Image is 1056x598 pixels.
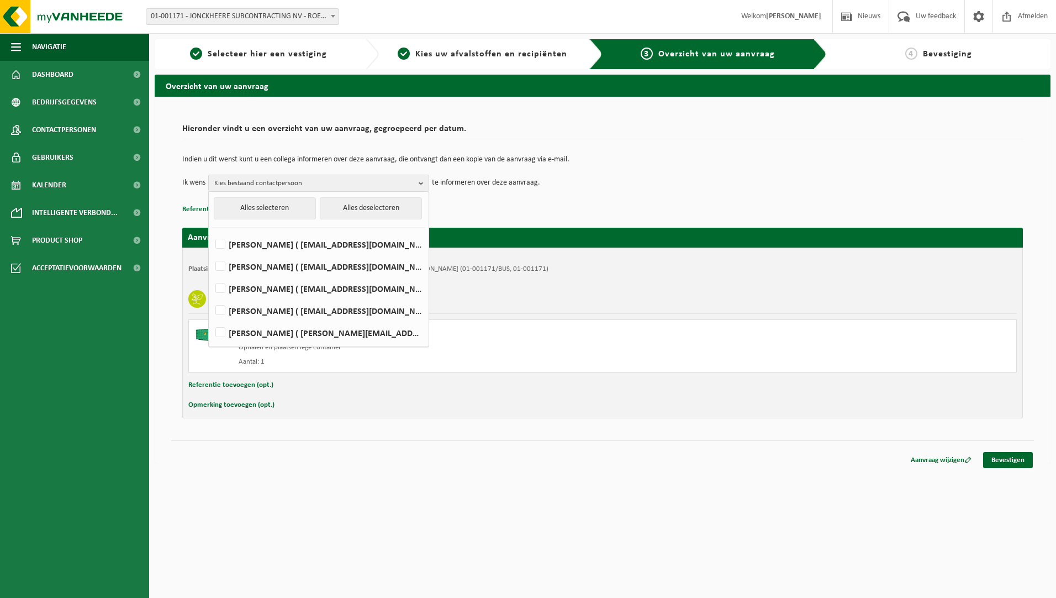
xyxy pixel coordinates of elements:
label: [PERSON_NAME] ( [EMAIL_ADDRESS][DOMAIN_NAME] ) [213,258,423,275]
span: Overzicht van uw aanvraag [658,50,775,59]
button: Opmerking toevoegen (opt.) [188,398,274,412]
label: [PERSON_NAME] ( [EMAIL_ADDRESS][DOMAIN_NAME] ) [213,236,423,253]
a: Bevestigen [983,452,1033,468]
div: Aantal: 1 [239,358,647,366]
a: 1Selecteer hier een vestiging [160,48,357,61]
h2: Hieronder vindt u een overzicht van uw aanvraag, gegroepeerd per datum. [182,124,1023,139]
span: 01-001171 - JONCKHEERE SUBCONTRACTING NV - ROESELARE [146,8,339,25]
strong: Aanvraag voor [DATE] [188,233,271,242]
button: Kies bestaand contactpersoon [208,175,429,191]
span: 3 [641,48,653,60]
a: 2Kies uw afvalstoffen en recipiënten [384,48,581,61]
a: Aanvraag wijzigen [902,452,980,468]
button: Alles selecteren [214,197,316,219]
p: Indien u dit wenst kunt u een collega informeren over deze aanvraag, die ontvangt dan een kopie v... [182,156,1023,164]
span: 4 [905,48,917,60]
p: Ik wens [182,175,205,191]
span: Product Shop [32,227,82,254]
span: 1 [190,48,202,60]
span: Contactpersonen [32,116,96,144]
button: Referentie toevoegen (opt.) [182,202,267,217]
label: [PERSON_NAME] ( [EMAIL_ADDRESS][DOMAIN_NAME] ) [213,302,423,319]
span: Kies bestaand contactpersoon [214,175,414,192]
p: te informeren over deze aanvraag. [432,175,540,191]
div: Ophalen en plaatsen lege container [239,343,647,352]
button: Referentie toevoegen (opt.) [188,378,273,392]
img: HK-XC-30-GN-00.png [194,326,228,342]
button: Alles deselecteren [320,197,422,219]
span: Kies uw afvalstoffen en recipiënten [415,50,567,59]
span: Navigatie [32,33,66,61]
strong: [PERSON_NAME] [766,12,821,20]
span: Bedrijfsgegevens [32,88,97,116]
span: Kalender [32,171,66,199]
h2: Overzicht van uw aanvraag [155,75,1050,96]
label: [PERSON_NAME] ( [PERSON_NAME][EMAIL_ADDRESS][DOMAIN_NAME] ) [213,324,423,341]
strong: Plaatsingsadres: [188,265,236,272]
span: Dashboard [32,61,73,88]
span: Intelligente verbond... [32,199,118,227]
span: Selecteer hier een vestiging [208,50,327,59]
span: Gebruikers [32,144,73,171]
span: Acceptatievoorwaarden [32,254,122,282]
label: [PERSON_NAME] ( [EMAIL_ADDRESS][DOMAIN_NAME] ) [213,280,423,297]
span: 2 [398,48,410,60]
span: 01-001171 - JONCKHEERE SUBCONTRACTING NV - ROESELARE [146,9,339,24]
span: Bevestiging [923,50,972,59]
